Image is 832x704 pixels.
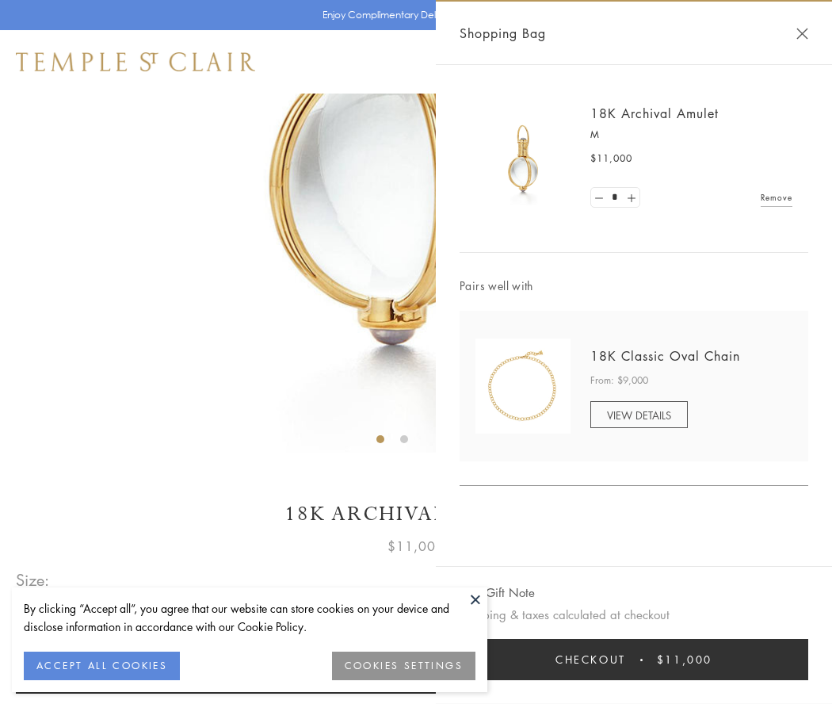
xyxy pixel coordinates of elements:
[591,188,607,208] a: Set quantity to 0
[16,500,816,528] h1: 18K Archival Amulet
[460,639,808,680] button: Checkout $11,000
[322,7,502,23] p: Enjoy Complimentary Delivery & Returns
[796,28,808,40] button: Close Shopping Bag
[475,339,571,434] img: N88865-OV18
[24,652,180,680] button: ACCEPT ALL COOKIES
[657,651,712,668] span: $11,000
[24,599,475,636] div: By clicking “Accept all”, you agree that our website can store cookies on your device and disclos...
[16,567,51,593] span: Size:
[460,583,535,603] button: Add Gift Note
[590,373,648,388] span: From: $9,000
[590,105,719,122] a: 18K Archival Amulet
[761,189,792,206] a: Remove
[590,151,632,166] span: $11,000
[460,605,808,625] p: Shipping & taxes calculated at checkout
[590,127,792,143] p: M
[607,407,671,423] span: VIEW DETAILS
[555,651,626,668] span: Checkout
[460,23,546,44] span: Shopping Bag
[623,188,639,208] a: Set quantity to 2
[475,111,571,206] img: 18K Archival Amulet
[332,652,475,680] button: COOKIES SETTINGS
[387,536,445,557] span: $11,000
[590,347,740,365] a: 18K Classic Oval Chain
[16,52,255,71] img: Temple St. Clair
[590,401,688,428] a: VIEW DETAILS
[460,277,808,295] span: Pairs well with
